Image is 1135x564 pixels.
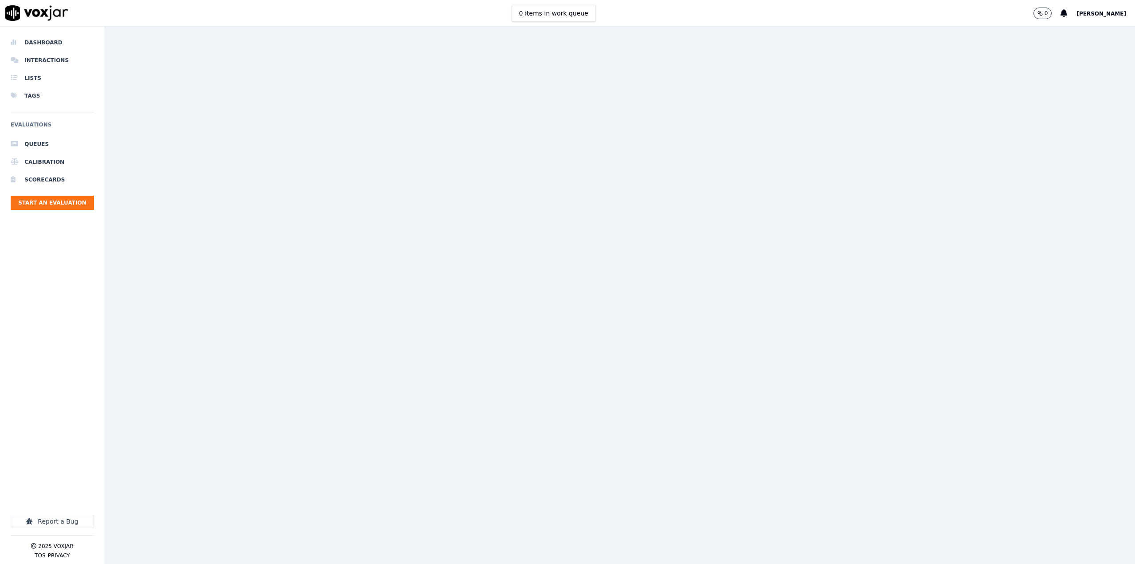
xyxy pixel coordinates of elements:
p: 2025 Voxjar [38,543,73,550]
a: Lists [11,69,94,87]
a: Tags [11,87,94,105]
h6: Evaluations [11,119,94,135]
a: Scorecards [11,171,94,189]
a: Dashboard [11,34,94,51]
button: Privacy [48,552,70,559]
button: TOS [35,552,45,559]
button: 0 [1033,8,1052,19]
a: Calibration [11,153,94,171]
button: Report a Bug [11,515,94,528]
button: Start an Evaluation [11,196,94,210]
button: [PERSON_NAME] [1076,8,1135,19]
p: 0 [1045,10,1048,17]
a: Interactions [11,51,94,69]
a: Queues [11,135,94,153]
img: voxjar logo [5,5,68,21]
button: 0 items in work queue [512,5,596,22]
span: [PERSON_NAME] [1076,11,1126,17]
